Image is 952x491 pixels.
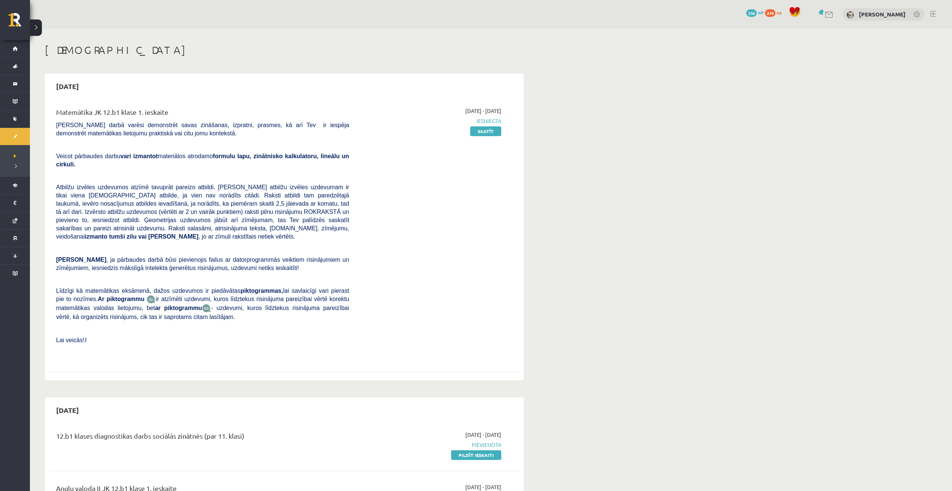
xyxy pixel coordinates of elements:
span: Lai veicās! [56,337,85,343]
b: vari izmantot [120,153,158,159]
a: 274 xp [765,9,785,15]
span: [PERSON_NAME] [56,257,106,263]
span: Veicot pārbaudes darbu materiālos atrodamo [56,153,349,168]
img: wKvN42sLe3LLwAAAABJRU5ErkJggg== [202,304,211,313]
span: , ja pārbaudes darbā būsi pievienojis failus ar datorprogrammās veiktiem risinājumiem un zīmējumi... [56,257,349,271]
b: tumši zilu vai [PERSON_NAME] [109,233,198,240]
b: formulu lapu, zinātnisko kalkulatoru, lineālu un cirkuli. [56,153,349,168]
span: 274 [765,9,775,17]
a: Skatīt [470,126,501,136]
a: [PERSON_NAME] [859,10,906,18]
span: J [85,337,87,343]
span: ir atzīmēti uzdevumi, kuros līdztekus risinājuma pareizībai vērtē korektu matemātikas valodas lie... [56,296,349,311]
span: [DATE] - [DATE] [465,483,501,491]
a: 336 mP [746,9,764,15]
span: 336 [746,9,757,17]
span: [DATE] - [DATE] [465,107,501,115]
b: izmanto [85,233,107,240]
img: JfuEzvunn4EvwAAAAASUVORK5CYII= [147,295,156,304]
a: Pildīt ieskaiti [451,450,501,460]
h2: [DATE] [49,401,86,419]
span: Atbilžu izvēles uzdevumos atzīmē tavuprāt pareizo atbildi. [PERSON_NAME] atbilžu izvēles uzdevuma... [56,184,349,240]
h1: [DEMOGRAPHIC_DATA] [45,44,524,56]
div: Matemātika JK 12.b1 klase 1. ieskaite [56,107,349,121]
a: Rīgas 1. Tālmācības vidusskola [8,13,30,32]
span: mP [758,9,764,15]
b: ar piktogrammu [155,305,202,311]
div: 12.b1 klases diagnostikas darbs sociālās zinātnēs (par 11. klasi) [56,431,349,445]
img: Domenika Babane [847,11,854,19]
span: Līdzīgi kā matemātikas eksāmenā, dažos uzdevumos ir piedāvātas lai savlaicīgi vari pierast pie to... [56,288,349,302]
span: Pievienota [360,441,501,449]
h2: [DATE] [49,77,86,95]
span: [PERSON_NAME] darbā varēsi demonstrēt savas zināšanas, izpratni, prasmes, kā arī Tev ir iespēja d... [56,122,349,136]
span: xp [777,9,781,15]
b: Ar piktogrammu [98,296,144,302]
b: piktogrammas, [241,288,283,294]
span: Iesniegta [360,117,501,125]
span: [DATE] - [DATE] [465,431,501,439]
